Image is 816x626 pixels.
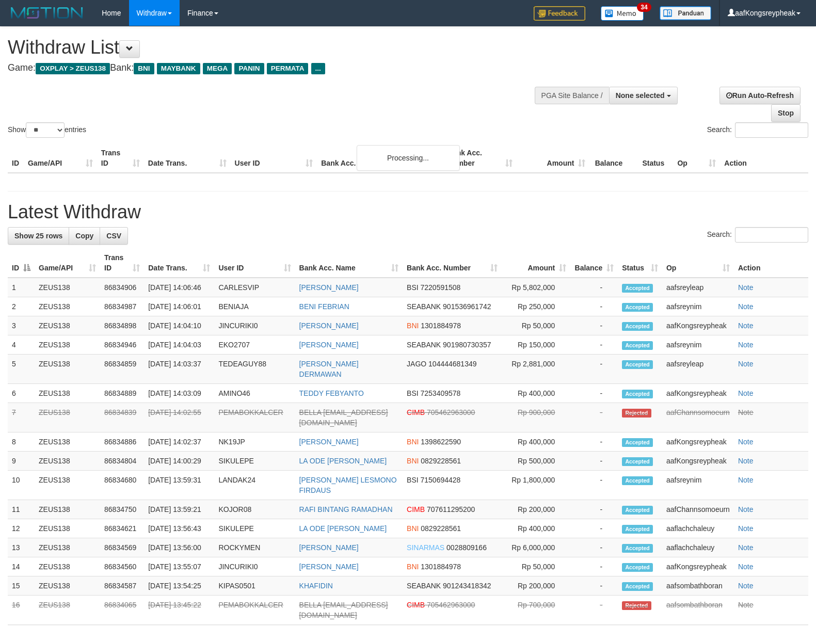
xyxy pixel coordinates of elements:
td: 2 [8,297,35,316]
td: - [570,471,618,500]
td: - [570,500,618,519]
td: aafsreyleap [662,278,734,297]
span: PANIN [234,63,264,74]
td: 86834906 [100,278,144,297]
span: BNI [407,438,419,446]
th: Trans ID: activate to sort column ascending [100,248,144,278]
td: SIKULEPE [214,519,295,538]
a: Show 25 rows [8,227,69,245]
a: Note [738,341,754,349]
label: Search: [707,122,808,138]
input: Search: [735,122,808,138]
td: 6 [8,384,35,403]
td: aafKongsreypheak [662,316,734,335]
td: aafsreynim [662,297,734,316]
td: ZEUS138 [35,471,100,500]
span: CIMB [407,601,425,609]
td: 4 [8,335,35,355]
th: User ID [231,143,317,173]
td: aafsreynim [662,471,734,500]
td: [DATE] 14:02:37 [144,432,214,452]
span: BNI [407,322,419,330]
span: JAGO [407,360,426,368]
span: Copy 901536961742 to clipboard [443,302,491,311]
td: ZEUS138 [35,576,100,596]
a: [PERSON_NAME] [299,543,359,552]
a: Note [738,322,754,330]
td: [DATE] 14:06:01 [144,297,214,316]
span: Accepted [622,582,653,591]
span: BSI [407,389,419,397]
td: ZEUS138 [35,500,100,519]
th: Amount [517,143,590,173]
span: Accepted [622,360,653,369]
span: Copy 0829228561 to clipboard [421,457,461,465]
td: 86834750 [100,500,144,519]
span: ... [311,63,325,74]
td: 11 [8,500,35,519]
td: 8 [8,432,35,452]
td: - [570,316,618,335]
td: 5 [8,355,35,384]
td: ZEUS138 [35,278,100,297]
th: Action [720,143,808,173]
a: Note [738,302,754,311]
td: aaflachchaleuy [662,538,734,557]
td: Rp 400,000 [502,384,570,403]
a: Note [738,476,754,484]
th: Bank Acc. Name [317,143,443,173]
th: Trans ID [97,143,144,173]
span: Accepted [622,390,653,398]
td: Rp 500,000 [502,452,570,471]
span: Accepted [622,303,653,312]
td: Rp 6,000,000 [502,538,570,557]
a: Note [738,505,754,513]
td: Rp 400,000 [502,519,570,538]
span: BNI [407,524,419,533]
a: Note [738,582,754,590]
td: - [570,297,618,316]
span: Rejected [622,409,651,418]
span: Rejected [622,601,651,610]
span: Copy 1301884978 to clipboard [421,563,461,571]
td: - [570,557,618,576]
span: SEABANK [407,582,441,590]
div: Processing... [357,145,460,171]
span: Copy 1301884978 to clipboard [421,322,461,330]
span: CIMB [407,505,425,513]
th: ID: activate to sort column descending [8,248,35,278]
td: [DATE] 14:06:46 [144,278,214,297]
span: Copy 0829228561 to clipboard [421,524,461,533]
span: Copy 104444681349 to clipboard [428,360,476,368]
select: Showentries [26,122,65,138]
h1: Withdraw List [8,37,534,58]
td: Rp 2,881,000 [502,355,570,384]
td: - [570,432,618,452]
a: Note [738,408,754,416]
td: KOJOR08 [214,500,295,519]
span: PERMATA [267,63,309,74]
span: Copy 705462963000 to clipboard [427,408,475,416]
td: JINCURIKI0 [214,316,295,335]
td: - [570,355,618,384]
td: 86834859 [100,355,144,384]
a: [PERSON_NAME] [299,438,359,446]
td: [DATE] 14:00:29 [144,452,214,471]
h1: Latest Withdraw [8,202,808,222]
span: CIMB [407,408,425,416]
td: aafsombathboran [662,576,734,596]
td: aafChannsomoeurn [662,403,734,432]
th: Bank Acc. Number: activate to sort column ascending [403,248,502,278]
td: ZEUS138 [35,432,100,452]
a: Note [738,438,754,446]
td: Rp 200,000 [502,576,570,596]
td: - [570,384,618,403]
td: 86834560 [100,557,144,576]
th: User ID: activate to sort column ascending [214,248,295,278]
td: ZEUS138 [35,403,100,432]
span: Copy 7220591508 to clipboard [421,283,461,292]
th: Game/API [24,143,97,173]
td: LANDAK24 [214,471,295,500]
a: BENI FEBRIAN [299,302,349,311]
span: BSI [407,476,419,484]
